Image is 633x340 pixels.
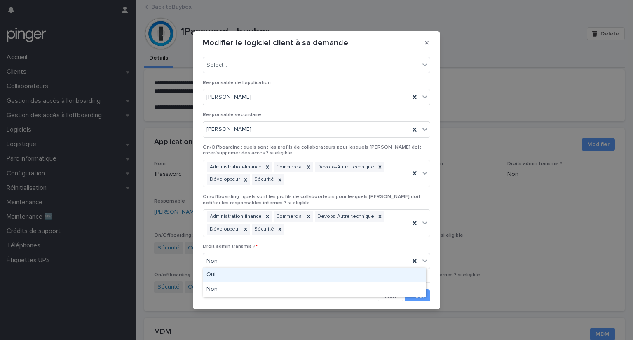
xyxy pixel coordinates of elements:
span: [PERSON_NAME] [206,125,251,134]
div: Devops-Autre technique [315,211,375,222]
div: Développeur [207,174,241,185]
span: Droit admin transmis ? [203,244,258,249]
div: Commercial [274,211,304,222]
div: Non [203,282,426,297]
span: [PERSON_NAME] [206,93,251,102]
p: Modifier le logiciel client à sa demande [203,38,348,48]
div: Administration-finance [207,162,263,173]
div: Devops-Autre technique [315,162,375,173]
div: Commercial [274,162,304,173]
span: Responsable de l'application [203,80,271,85]
div: Select... [206,61,227,70]
span: Responsable secondaire [203,112,261,117]
span: On/Offboarding : quels sont les profils de collaborateurs pour lesquels [PERSON_NAME] doit créer/... [203,145,421,156]
span: Non [206,257,218,265]
span: On/offboarding : quels sont les profils de collaborateurs pour lesquels [PERSON_NAME] doit notifi... [203,194,420,205]
div: Sécurité [252,174,275,185]
div: Sécurité [252,224,275,235]
div: Administration-finance [207,211,263,222]
div: Développeur [207,224,241,235]
div: Oui [203,268,426,282]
